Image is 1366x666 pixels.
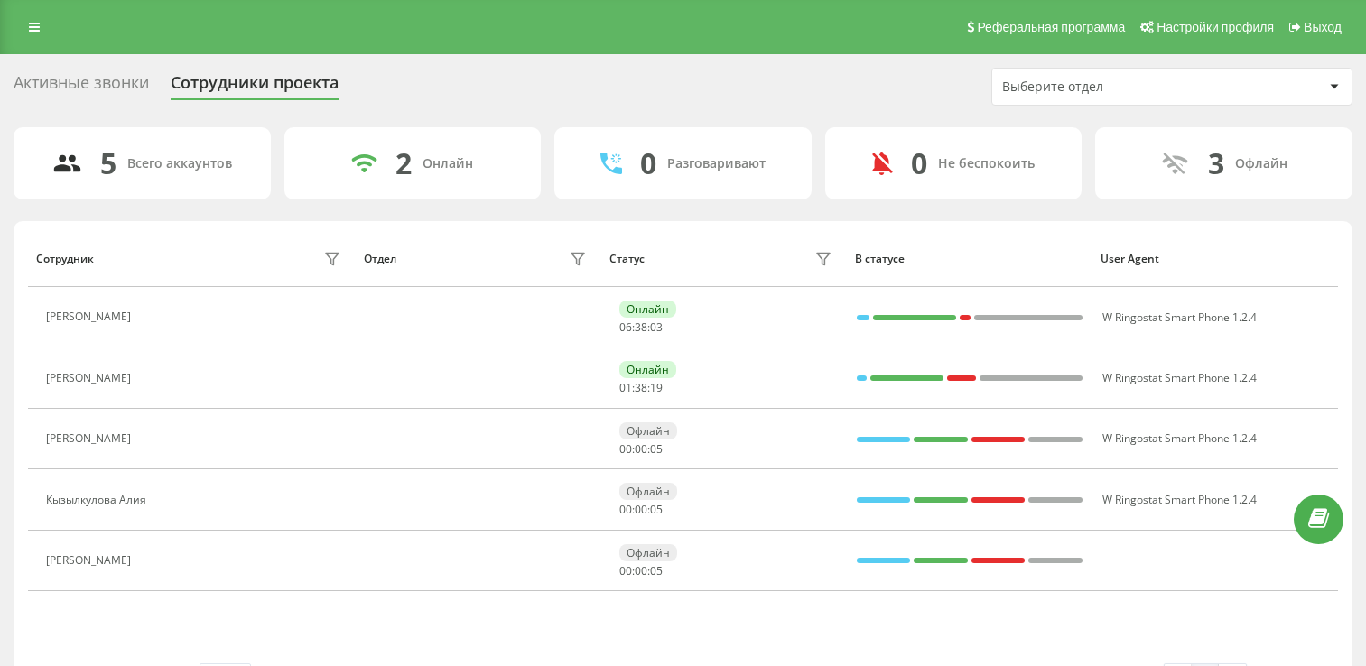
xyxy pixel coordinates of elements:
div: Сотрудники проекта [171,73,339,101]
span: 00 [635,441,647,457]
span: 03 [650,319,663,335]
span: 00 [619,563,632,578]
div: Статус [609,253,645,265]
div: : : [619,504,663,516]
div: Всего аккаунтов [127,156,232,171]
span: Реферальная программа [977,20,1125,34]
div: : : [619,565,663,578]
div: Не беспокоить [938,156,1035,171]
div: Активные звонки [14,73,149,101]
span: W Ringostat Smart Phone 1.2.4 [1102,370,1257,385]
div: [PERSON_NAME] [46,372,135,384]
div: [PERSON_NAME] [46,310,135,323]
span: W Ringostat Smart Phone 1.2.4 [1102,430,1257,446]
div: Онлайн [619,361,676,378]
div: 0 [640,146,656,180]
span: 00 [619,441,632,457]
span: 05 [650,441,663,457]
span: Выход [1304,20,1342,34]
div: В статусе [855,253,1083,265]
div: Выберите отдел [1002,79,1218,95]
div: Офлайн [619,483,677,500]
div: Офлайн [619,422,677,439]
div: Онлайн [423,156,473,171]
div: : : [619,382,663,394]
div: Кызылкулова Алия [46,494,151,506]
span: W Ringostat Smart Phone 1.2.4 [1102,310,1257,325]
div: [PERSON_NAME] [46,554,135,567]
span: 19 [650,380,663,395]
div: Сотрудник [36,253,94,265]
span: 00 [619,502,632,517]
div: User Agent [1101,253,1329,265]
span: 38 [635,380,647,395]
div: [PERSON_NAME] [46,432,135,445]
div: Офлайн [1235,156,1287,171]
span: 06 [619,319,632,335]
div: 2 [395,146,412,180]
span: 05 [650,563,663,578]
div: : : [619,321,663,334]
span: 01 [619,380,632,395]
span: 00 [635,502,647,517]
div: Разговаривают [667,156,766,171]
div: 0 [911,146,927,180]
span: 05 [650,502,663,517]
span: W Ringostat Smart Phone 1.2.4 [1102,492,1257,507]
div: Отдел [364,253,396,265]
div: Онлайн [619,301,676,318]
div: Офлайн [619,544,677,561]
div: : : [619,443,663,456]
span: Настройки профиля [1157,20,1274,34]
div: 5 [100,146,116,180]
span: 00 [635,563,647,578]
div: 3 [1208,146,1224,180]
span: 38 [635,319,647,335]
